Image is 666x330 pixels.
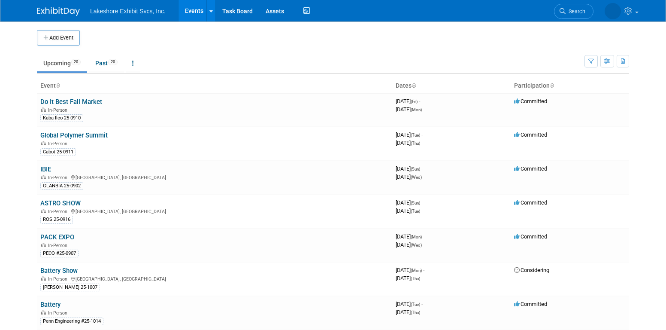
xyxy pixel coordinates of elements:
[396,309,420,315] span: [DATE]
[37,30,80,46] button: Add Event
[396,106,422,113] span: [DATE]
[40,267,78,275] a: Battery Show
[412,82,416,89] a: Sort by Start Date
[40,216,73,223] div: ROS 25-0916
[396,275,420,281] span: [DATE]
[396,301,423,307] span: [DATE]
[89,55,124,71] a: Past20
[40,131,108,139] a: Global Polymer Summit
[419,98,420,104] span: -
[421,165,423,172] span: -
[411,107,422,112] span: (Mon)
[411,133,420,137] span: (Tue)
[41,276,46,281] img: In-Person Event
[396,165,423,172] span: [DATE]
[40,165,51,173] a: IBIE
[514,233,547,240] span: Committed
[41,310,46,315] img: In-Person Event
[514,301,547,307] span: Committed
[41,141,46,145] img: In-Person Event
[37,7,80,16] img: ExhibitDay
[550,82,554,89] a: Sort by Participation Type
[411,276,420,281] span: (Thu)
[514,165,547,172] span: Committed
[605,3,621,19] img: MICHELLE MOYA
[48,310,70,316] span: In-Person
[411,310,420,315] span: (Thu)
[411,201,420,205] span: (Sun)
[48,276,70,282] span: In-Person
[40,182,83,190] div: GLANBIA 25-0902
[41,107,46,112] img: In-Person Event
[37,79,392,93] th: Event
[514,199,547,206] span: Committed
[421,131,423,138] span: -
[48,141,70,147] span: In-Person
[411,268,422,273] span: (Mon)
[514,98,547,104] span: Committed
[71,59,81,65] span: 20
[421,199,423,206] span: -
[41,175,46,179] img: In-Person Event
[40,174,389,180] div: [GEOGRAPHIC_DATA], [GEOGRAPHIC_DATA]
[411,235,422,239] span: (Mon)
[40,275,389,282] div: [GEOGRAPHIC_DATA], [GEOGRAPHIC_DATA]
[40,301,61,309] a: Battery
[514,131,547,138] span: Committed
[40,98,102,106] a: Do It Best Fall Market
[411,209,420,214] span: (Tue)
[411,141,420,146] span: (Thu)
[40,284,100,291] div: [PERSON_NAME] 25-1007
[511,79,629,93] th: Participation
[566,8,585,15] span: Search
[90,8,166,15] span: Lakeshore Exhibit Svcs, Inc.
[423,233,424,240] span: -
[514,267,549,273] span: Considering
[396,241,422,248] span: [DATE]
[392,79,511,93] th: Dates
[48,209,70,214] span: In-Person
[48,107,70,113] span: In-Person
[40,148,76,156] div: Cabot 25-0911
[411,167,420,171] span: (Sun)
[48,243,70,248] span: In-Person
[396,98,420,104] span: [DATE]
[396,233,424,240] span: [DATE]
[423,267,424,273] span: -
[396,199,423,206] span: [DATE]
[396,174,422,180] span: [DATE]
[48,175,70,180] span: In-Person
[421,301,423,307] span: -
[554,4,593,19] a: Search
[411,175,422,180] span: (Wed)
[40,114,83,122] div: Kaba Ilco 25-0910
[108,59,118,65] span: 20
[411,99,418,104] span: (Fri)
[411,302,420,307] span: (Tue)
[41,243,46,247] img: In-Person Event
[41,209,46,213] img: In-Person Event
[37,55,87,71] a: Upcoming20
[396,140,420,146] span: [DATE]
[411,243,422,247] span: (Wed)
[40,208,389,214] div: [GEOGRAPHIC_DATA], [GEOGRAPHIC_DATA]
[56,82,60,89] a: Sort by Event Name
[396,208,420,214] span: [DATE]
[396,267,424,273] span: [DATE]
[40,250,79,257] div: PECO #25-0907
[40,199,81,207] a: ASTRO SHOW
[40,233,74,241] a: PACK EXPO
[396,131,423,138] span: [DATE]
[40,318,103,325] div: Penn Engineering #25-1014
